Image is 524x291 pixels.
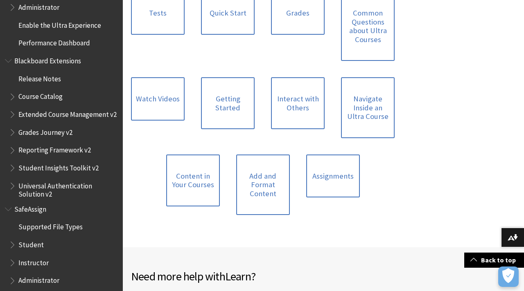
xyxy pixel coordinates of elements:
[166,154,220,206] a: Content in Your Courses
[464,253,524,268] a: Back to top
[18,18,101,29] span: Enable the Ultra Experience
[201,77,255,129] a: Getting Started
[271,77,325,129] a: Interact with Others
[18,220,83,231] span: Supported File Types
[131,77,185,121] a: Watch Videos
[18,143,91,154] span: Reporting Framework v2
[306,154,360,198] a: Assignments
[14,54,81,65] span: Blackboard Extensions
[18,256,49,267] span: Instructor
[131,268,516,285] h2: Need more help with ?
[498,266,519,287] button: فتح التفضيلات
[18,179,117,198] span: Universal Authentication Solution v2
[341,77,395,138] a: Navigate Inside an Ultra Course
[5,54,118,198] nav: Book outline for Blackboard Extensions
[5,202,118,287] nav: Book outline for Blackboard SafeAssign
[18,72,61,83] span: Release Notes
[236,154,290,215] a: Add and Format Content
[18,161,99,172] span: Student Insights Toolkit v2
[18,90,63,101] span: Course Catalog
[18,274,59,285] span: Administrator
[18,0,59,11] span: Administrator
[14,202,46,213] span: SafeAssign
[18,107,117,119] span: Extended Course Management v2
[18,238,44,249] span: Student
[18,36,90,47] span: Performance Dashboard
[225,269,251,284] span: Learn
[18,125,72,137] span: Grades Journey v2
